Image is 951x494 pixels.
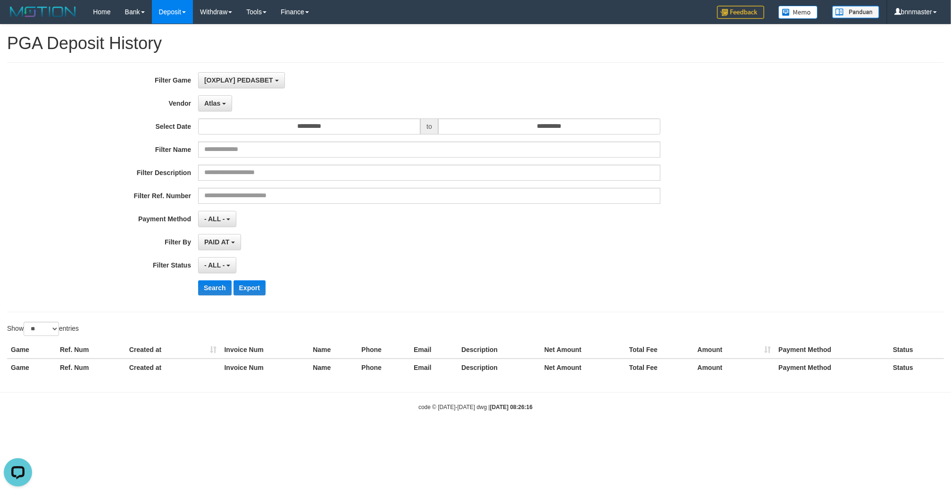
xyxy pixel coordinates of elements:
[125,359,221,376] th: Created at
[410,341,458,359] th: Email
[204,215,225,223] span: - ALL -
[7,5,79,19] img: MOTION_logo.png
[7,341,56,359] th: Game
[541,359,626,376] th: Net Amount
[832,6,879,18] img: panduan.png
[541,341,626,359] th: Net Amount
[358,341,410,359] th: Phone
[221,341,309,359] th: Invoice Num
[693,359,775,376] th: Amount
[198,95,232,111] button: Atlas
[7,322,79,336] label: Show entries
[4,4,32,32] button: Open LiveChat chat widget
[234,280,266,295] button: Export
[56,341,125,359] th: Ref. Num
[204,100,220,107] span: Atlas
[418,404,533,410] small: code © [DATE]-[DATE] dwg |
[7,34,944,53] h1: PGA Deposit History
[125,341,221,359] th: Created at
[198,211,236,227] button: - ALL -
[204,238,229,246] span: PAID AT
[717,6,764,19] img: Feedback.jpg
[358,359,410,376] th: Phone
[626,341,694,359] th: Total Fee
[410,359,458,376] th: Email
[626,359,694,376] th: Total Fee
[204,76,273,84] span: [OXPLAY] PEDASBET
[420,118,438,134] span: to
[198,257,236,273] button: - ALL -
[198,72,285,88] button: [OXPLAY] PEDASBET
[693,341,775,359] th: Amount
[56,359,125,376] th: Ref. Num
[889,341,944,359] th: Status
[198,280,232,295] button: Search
[309,341,358,359] th: Name
[778,6,818,19] img: Button%20Memo.svg
[309,359,358,376] th: Name
[198,234,241,250] button: PAID AT
[221,359,309,376] th: Invoice Num
[775,359,889,376] th: Payment Method
[889,359,944,376] th: Status
[458,359,541,376] th: Description
[490,404,533,410] strong: [DATE] 08:26:16
[24,322,59,336] select: Showentries
[775,341,889,359] th: Payment Method
[204,261,225,269] span: - ALL -
[7,359,56,376] th: Game
[458,341,541,359] th: Description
